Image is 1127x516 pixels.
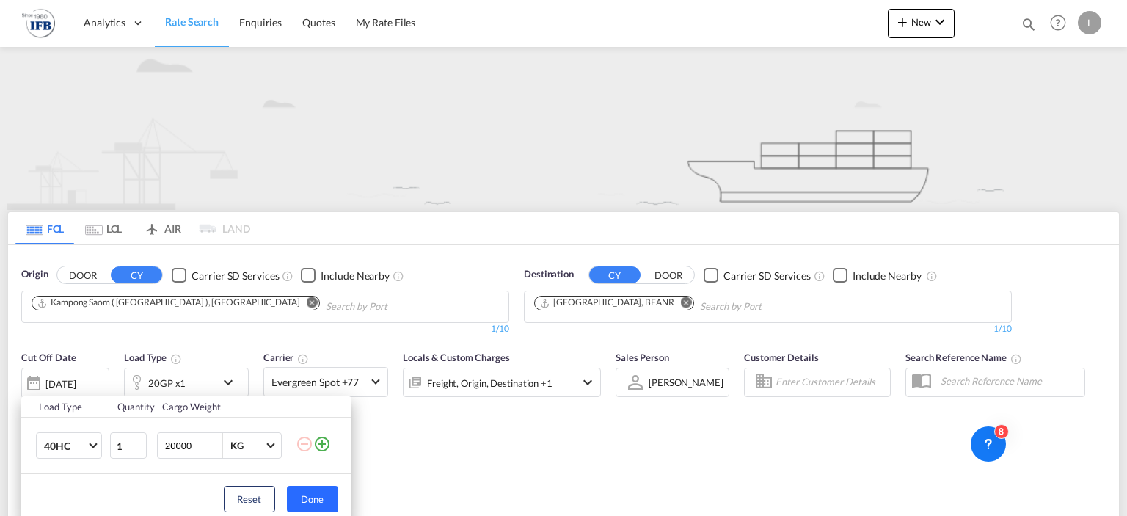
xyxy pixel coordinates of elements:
th: Quantity [109,396,154,418]
div: KG [230,440,244,451]
button: Done [287,486,338,512]
button: Reset [224,486,275,512]
th: Load Type [21,396,109,418]
md-icon: icon-minus-circle-outline [296,435,313,453]
div: Cargo Weight [162,400,287,413]
input: Enter Weight [164,433,222,458]
input: Qty [110,432,147,459]
md-icon: icon-plus-circle-outline [313,435,331,453]
span: 40HC [44,439,87,454]
md-select: Choose: 40HC [36,432,102,459]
